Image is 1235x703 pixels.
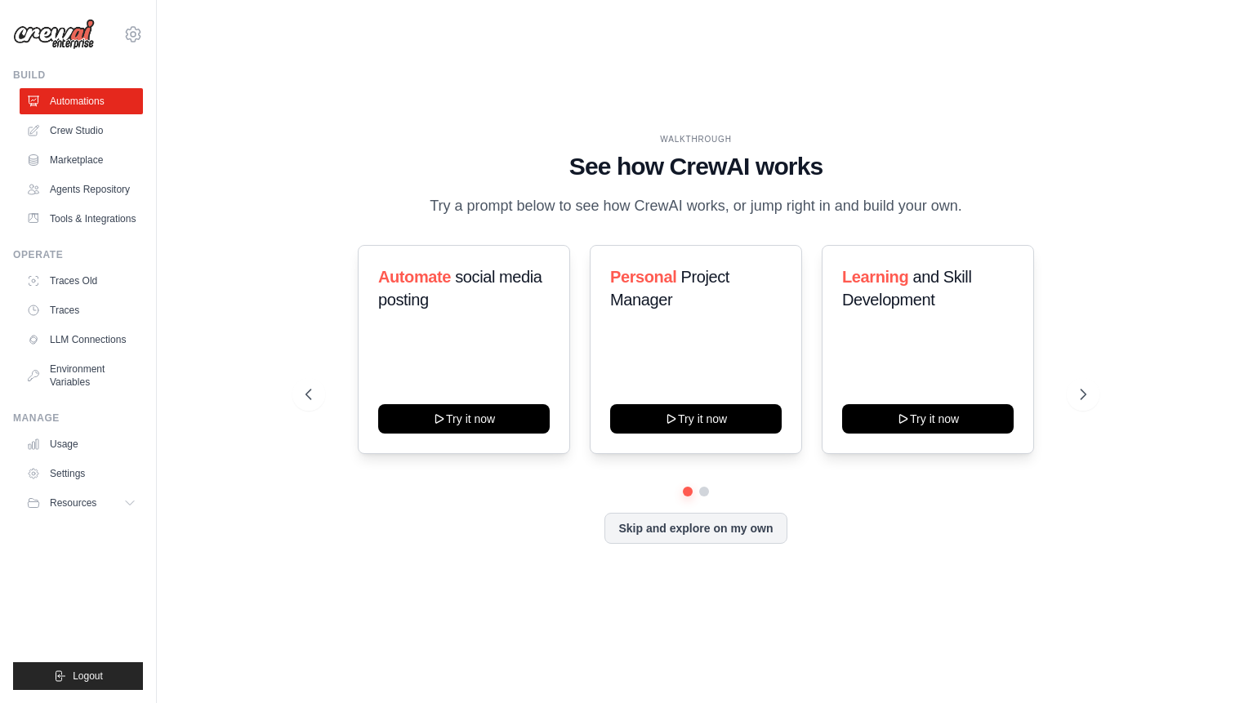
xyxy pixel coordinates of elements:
[73,670,103,683] span: Logout
[13,19,95,50] img: Logo
[20,206,143,232] a: Tools & Integrations
[20,147,143,173] a: Marketplace
[604,513,787,544] button: Skip and explore on my own
[20,176,143,202] a: Agents Repository
[610,404,782,434] button: Try it now
[20,297,143,323] a: Traces
[20,88,143,114] a: Automations
[20,490,143,516] button: Resources
[20,356,143,395] a: Environment Variables
[378,404,550,434] button: Try it now
[13,662,143,690] button: Logout
[842,268,971,309] span: and Skill Development
[421,194,970,218] p: Try a prompt below to see how CrewAI works, or jump right in and build your own.
[378,268,451,286] span: Automate
[20,461,143,487] a: Settings
[20,327,143,353] a: LLM Connections
[305,133,1087,145] div: WALKTHROUGH
[13,248,143,261] div: Operate
[610,268,676,286] span: Personal
[13,412,143,425] div: Manage
[20,431,143,457] a: Usage
[13,69,143,82] div: Build
[50,496,96,509] span: Resources
[842,268,908,286] span: Learning
[305,152,1087,181] h1: See how CrewAI works
[20,268,143,294] a: Traces Old
[610,268,729,309] span: Project Manager
[842,404,1014,434] button: Try it now
[378,268,542,309] span: social media posting
[20,118,143,144] a: Crew Studio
